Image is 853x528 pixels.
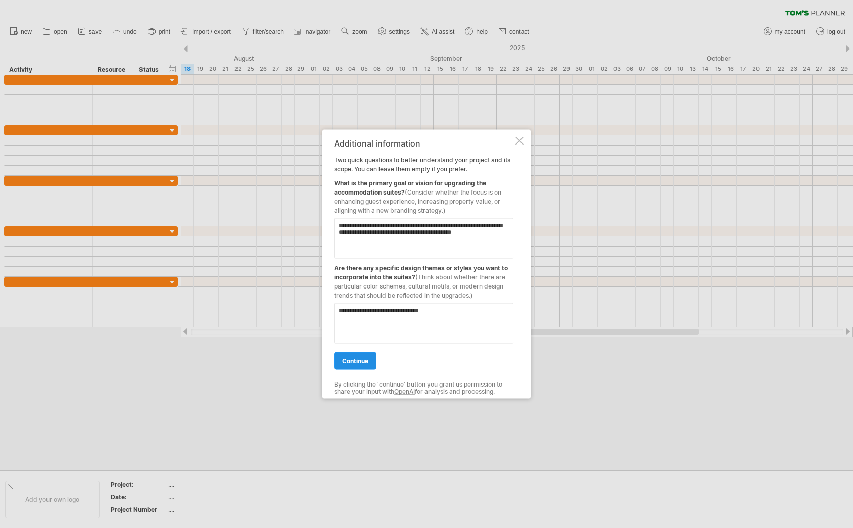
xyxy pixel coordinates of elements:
[334,380,513,395] div: By clicking the 'continue' button you grant us permission to share your input with for analysis a...
[334,188,501,214] span: (Consider whether the focus is on enhancing guest experience, increasing property value, or align...
[394,388,415,395] a: OpenAI
[334,138,513,390] div: Two quick questions to better understand your project and its scope. You can leave them empty if ...
[342,357,368,364] span: continue
[334,258,513,300] div: Are there any specific design themes or styles you want to incorporate into the suites?
[334,173,513,215] div: What is the primary goal or vision for upgrading the accommodation suites?
[334,273,505,299] span: (Think about whether there are particular color schemes, cultural motifs, or modern design trends...
[334,138,513,148] div: Additional information
[334,352,376,369] a: continue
